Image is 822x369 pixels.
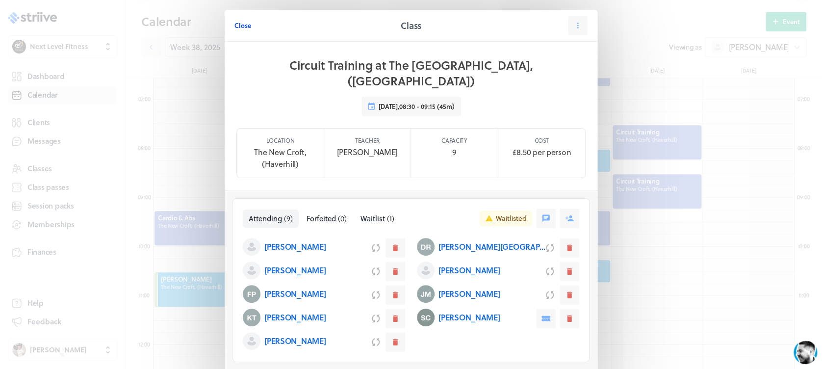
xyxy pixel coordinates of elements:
p: 9 [452,146,457,158]
div: Back in a few hours [54,18,119,25]
h1: Circuit Training at The [GEOGRAPHIC_DATA], ([GEOGRAPHIC_DATA]) [240,57,582,89]
p: The New Croft, (Haverhill) [245,146,316,170]
button: [DATE],08:30 - 09:15 (45m) [361,97,461,116]
p: Cost [535,136,549,144]
span: Attending [249,213,282,224]
p: [PERSON_NAME] [264,312,326,323]
p: [PERSON_NAME] [264,264,326,276]
p: Capacity [441,136,467,144]
div: Waitlisted [496,213,526,223]
p: £8.50 per person [512,146,571,158]
span: Close [234,21,251,30]
p: [PERSON_NAME] [264,241,326,253]
button: Attending(9) [243,210,299,228]
span: ( 1 ) [387,213,394,224]
nav: Tabs [243,210,400,228]
g: /> [153,302,166,311]
iframe: gist-messenger-bubble-iframe [794,341,817,364]
p: [PERSON_NAME][GEOGRAPHIC_DATA] [438,241,546,253]
img: Kelly Turrell [243,309,260,326]
button: />GIF [149,293,170,321]
img: US [29,7,47,25]
p: [PERSON_NAME] [438,264,500,276]
div: [PERSON_NAME] [54,6,119,17]
span: Forfeited [307,213,336,224]
span: ( 9 ) [284,213,293,224]
h2: Class [401,19,421,32]
span: Waitlist [360,213,385,224]
button: Waitlist(1) [355,210,400,228]
img: Danielle Rowley-Kingston [417,238,435,256]
div: US[PERSON_NAME]Back in a few hours [29,6,184,26]
p: Teacher [355,136,380,144]
p: [PERSON_NAME] [337,146,398,158]
span: ( 0 ) [338,213,347,224]
img: Faith Pattie [243,285,260,303]
p: Location [266,136,294,144]
p: [PERSON_NAME] [264,335,326,347]
button: Forfeited(0) [301,210,353,228]
p: [PERSON_NAME] [264,288,326,300]
img: Jane Morse [417,285,435,303]
img: Sally Cutts [417,309,435,326]
tspan: GIF [156,304,164,309]
button: Close [234,16,251,35]
p: [PERSON_NAME] [438,288,500,300]
p: [PERSON_NAME] [438,312,500,323]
